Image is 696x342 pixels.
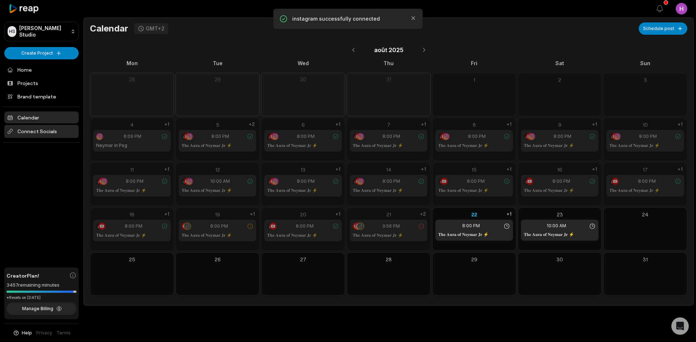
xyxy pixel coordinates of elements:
div: 5 [179,121,256,128]
span: 8:00 PM [297,133,315,140]
div: 11 [93,166,171,173]
h1: 𝐓𝐡𝐞 𝐀𝐮𝐫𝐚 𝐨𝐟 𝐍𝐞𝐲𝐦𝐚𝐫 𝐉𝐫 ⚡ [353,142,403,149]
span: 8:00 PM [126,178,144,185]
span: Help [22,330,32,336]
span: 8:00 PM [639,133,657,140]
span: 6:09 PM [124,133,141,140]
h1: 𝐓𝐡𝐞 𝐀𝐮𝐫𝐚 𝐨𝐟 𝐍𝐞𝐲𝐦𝐚𝐫 𝐉𝐫 ⚡ [182,187,232,194]
div: GMT+2 [146,25,165,32]
div: 4 [93,121,171,128]
h1: 𝐓𝐡𝐞 𝐀𝐮𝐫𝐚 𝐨𝐟 𝐍𝐞𝐲𝐦𝐚𝐫 𝐉𝐫 ⚡ [96,232,146,238]
div: 19 [179,211,256,218]
h1: Neymar in Psg [96,142,127,149]
h1: 𝐓𝐡𝐞 𝐀𝐮𝐫𝐚 𝐨𝐟 𝐍𝐞𝐲𝐦𝐚𝐫 𝐉𝐫 ⚡ [524,231,574,238]
h1: 𝐓𝐡𝐞 𝐀𝐮𝐫𝐚 𝐨𝐟 𝐍𝐞𝐲𝐦𝐚𝐫 𝐉𝐫 ⚡ [182,232,232,238]
span: 8:00 PM [125,223,142,229]
p: instagram successfully connected [292,15,404,22]
h1: 𝐓𝐡𝐞 𝐀𝐮𝐫𝐚 𝐨𝐟 𝐍𝐞𝐲𝐦𝐚𝐫 𝐉𝐫 ⚡ [353,187,403,194]
h1: 𝐓𝐡𝐞 𝐀𝐮𝐫𝐚 𝐨𝐟 𝐍𝐞𝐲𝐦𝐚𝐫 𝐉𝐫 ⚡ [96,187,146,194]
h1: 𝐓𝐡𝐞 𝐀𝐮𝐫𝐚 𝐨𝐟 𝐍𝐞𝐲𝐦𝐚𝐫 𝐉𝐫 ⚡ [267,142,318,149]
a: Projects [4,77,79,89]
span: 8:00 PM [382,133,400,140]
span: 8:00 PM [211,133,229,140]
span: 8:00 PM [552,178,570,185]
div: Tue [175,59,260,67]
div: 31 [350,76,427,83]
span: 8:00 PM [462,223,480,229]
div: 14 [350,166,427,173]
h1: 𝐓𝐡𝐞 𝐀𝐮𝐫𝐚 𝐨𝐟 𝐍𝐞𝐲𝐦𝐚𝐫 𝐉𝐫 ⚡ [609,142,660,149]
h1: 𝐓𝐡𝐞 𝐀𝐮𝐫𝐚 𝐨𝐟 𝐍𝐞𝐲𝐦𝐚𝐫 𝐉𝐫 ⚡ [524,142,574,149]
div: 20 [264,211,342,218]
div: 12 [179,166,256,173]
div: Mon [90,59,174,67]
div: 29 [179,76,256,83]
div: Sun [603,59,687,67]
span: août 2025 [374,46,403,54]
div: 30 [264,76,342,83]
span: 8:00 PM [210,223,228,229]
span: 8:00 PM [382,178,400,185]
span: 8:00 PM [296,223,314,229]
a: Home [4,64,79,76]
span: Connect Socials [4,125,79,138]
h1: 𝐓𝐡𝐞 𝐀𝐮𝐫𝐚 𝐨𝐟 𝐍𝐞𝐲𝐦𝐚𝐫 𝐉𝐫 ⚡ [182,142,232,149]
div: 8 [435,121,513,128]
span: 8:00 PM [297,178,315,185]
div: Wed [261,59,345,67]
span: 8:00 PM [554,133,571,140]
div: Sat [518,59,602,67]
button: Schedule post [639,22,687,35]
a: Privacy [36,330,52,336]
span: 8:00 PM [467,178,485,185]
div: 18 [93,211,171,218]
h1: 𝐓𝐡𝐞 𝐀𝐮𝐫𝐚 𝐨𝐟 𝐍𝐞𝐲𝐦𝐚𝐫 𝐉𝐫 ⚡ [267,187,318,194]
h1: 𝐓𝐡𝐞 𝐀𝐮𝐫𝐚 𝐨𝐟 𝐍𝐞𝐲𝐦𝐚𝐫 𝐉𝐫 ⚡ [609,187,660,194]
div: 22 [435,211,513,218]
button: Help [13,330,32,336]
h1: 𝐓𝐡𝐞 𝐀𝐮𝐫𝐚 𝐨𝐟 𝐍𝐞𝐲𝐦𝐚𝐫 𝐉𝐫 ⚡ [438,142,489,149]
a: Terms [57,330,71,336]
div: 3457 remaining minutes [7,282,76,289]
div: 3 [606,76,684,84]
button: Create Project [4,47,79,59]
span: 9:56 PM [382,223,400,229]
button: Manage Billing [7,303,76,315]
div: 17 [606,166,684,173]
div: 28 [93,76,171,83]
div: Fri [432,59,516,67]
div: HS [8,26,16,37]
span: 10:00 AM [210,178,230,185]
div: 7 [350,121,427,128]
div: 15 [435,166,513,173]
span: Creator Plan! [7,272,39,279]
a: Brand template [4,90,79,102]
div: 13 [264,166,342,173]
span: 8:00 PM [468,133,486,140]
div: 23 [521,211,598,218]
p: [PERSON_NAME] Studio [19,25,68,38]
div: *Resets on [DATE] [7,295,76,300]
div: 16 [521,166,598,173]
h1: 𝐓𝐡𝐞 𝐀𝐮𝐫𝐚 𝐨𝐟 𝐍𝐞𝐲𝐦𝐚𝐫 𝐉𝐫 ⚡ [438,187,489,194]
div: Thu [347,59,431,67]
div: 6 [264,121,342,128]
h1: 𝐓𝐡𝐞 𝐀𝐮𝐫𝐚 𝐨𝐟 𝐍𝐞𝐲𝐦𝐚𝐫 𝐉𝐫 ⚡ [438,231,489,238]
span: 8:00 PM [638,178,656,185]
div: 10 [606,121,684,128]
h1: 𝐓𝐡𝐞 𝐀𝐮𝐫𝐚 𝐨𝐟 𝐍𝐞𝐲𝐦𝐚𝐫 𝐉𝐫 ⚡ [353,232,403,238]
div: 9 [521,121,598,128]
div: Open Intercom Messenger [671,317,689,335]
span: 10:00 AM [547,223,566,229]
h1: 𝐓𝐡𝐞 𝐀𝐮𝐫𝐚 𝐨𝐟 𝐍𝐞𝐲𝐦𝐚𝐫 𝐉𝐫 ⚡ [267,232,318,238]
div: 21 [350,211,427,218]
h1: Calendar [90,23,128,34]
h1: 𝐓𝐡𝐞 𝐀𝐮𝐫𝐚 𝐨𝐟 𝐍𝐞𝐲𝐦𝐚𝐫 𝐉𝐫 ⚡ [524,187,574,194]
div: 1 [435,76,513,84]
a: Calendar [4,111,79,123]
div: 2 [521,76,598,84]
